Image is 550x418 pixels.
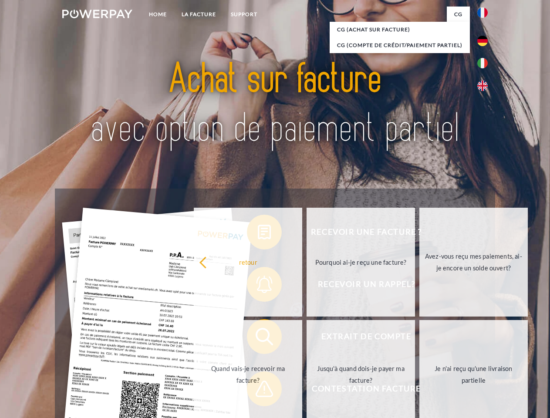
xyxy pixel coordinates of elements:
[199,363,297,386] div: Quand vais-je recevoir ma facture?
[62,10,132,18] img: logo-powerpay-white.svg
[447,7,470,22] a: CG
[477,81,488,91] img: en
[330,22,470,37] a: CG (achat sur facture)
[174,7,223,22] a: LA FACTURE
[425,363,523,386] div: Je n'ai reçu qu'une livraison partielle
[312,363,410,386] div: Jusqu'à quand dois-je payer ma facture?
[223,7,265,22] a: Support
[142,7,174,22] a: Home
[312,256,410,268] div: Pourquoi ai-je reçu une facture?
[330,37,470,53] a: CG (Compte de crédit/paiement partiel)
[425,250,523,274] div: Avez-vous reçu mes paiements, ai-je encore un solde ouvert?
[83,42,467,167] img: title-powerpay_fr.svg
[477,36,488,46] img: de
[477,58,488,68] img: it
[199,256,297,268] div: retour
[419,208,528,317] a: Avez-vous reçu mes paiements, ai-je encore un solde ouvert?
[477,7,488,18] img: fr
